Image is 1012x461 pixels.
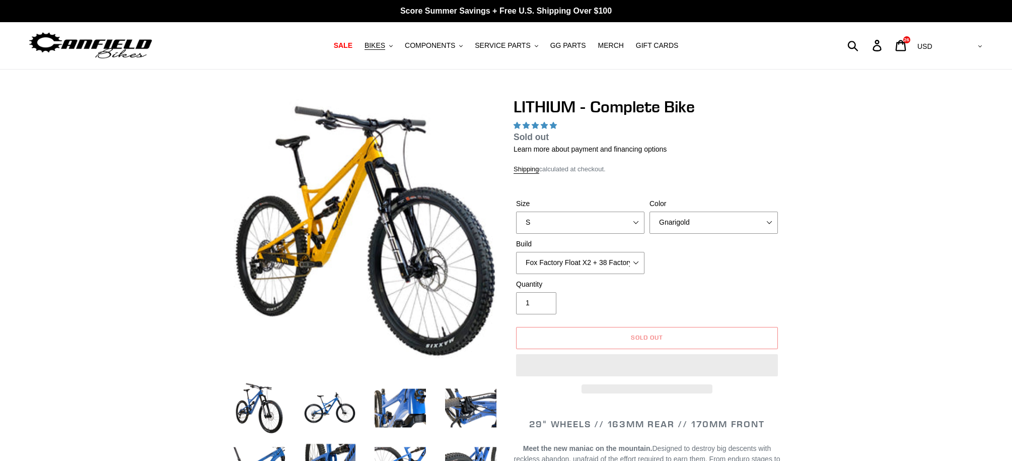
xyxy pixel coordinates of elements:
[475,41,530,50] span: SERVICE PARTS
[365,41,385,50] span: BIKES
[550,41,586,50] span: GG PARTS
[649,199,778,209] label: Color
[598,41,624,50] span: MERCH
[470,39,543,52] button: SERVICE PARTS
[529,418,764,430] span: 29" WHEELS // 163mm REAR // 170mm FRONT
[636,41,679,50] span: GIFT CARDS
[514,165,539,174] a: Shipping
[516,199,644,209] label: Size
[28,30,154,61] img: Canfield Bikes
[853,34,879,56] input: Search
[234,99,496,362] img: LITHIUM - Complete Bike
[516,239,644,249] label: Build
[232,380,287,436] img: Load image into Gallery viewer, LITHIUM - Complete Bike
[514,132,549,142] span: Sold out
[545,39,591,52] a: GG PARTS
[631,334,663,341] span: Sold out
[329,39,357,52] a: SALE
[359,39,398,52] button: BIKES
[373,380,428,436] img: Load image into Gallery viewer, LITHIUM - Complete Bike
[514,145,667,153] a: Learn more about payment and financing options
[516,327,778,349] button: Sold out
[516,279,644,290] label: Quantity
[302,380,357,436] img: Load image into Gallery viewer, LITHIUM - Complete Bike
[514,97,780,116] h1: LITHIUM - Complete Bike
[514,164,780,174] div: calculated at checkout.
[593,39,629,52] a: MERCH
[443,380,498,436] img: Load image into Gallery viewer, LITHIUM - Complete Bike
[334,41,352,50] span: SALE
[523,444,653,452] b: Meet the new maniac on the mountain.
[890,35,913,56] a: 26
[904,37,909,42] span: 26
[405,41,455,50] span: COMPONENTS
[514,121,559,129] span: 5.00 stars
[400,39,468,52] button: COMPONENTS
[631,39,684,52] a: GIFT CARDS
